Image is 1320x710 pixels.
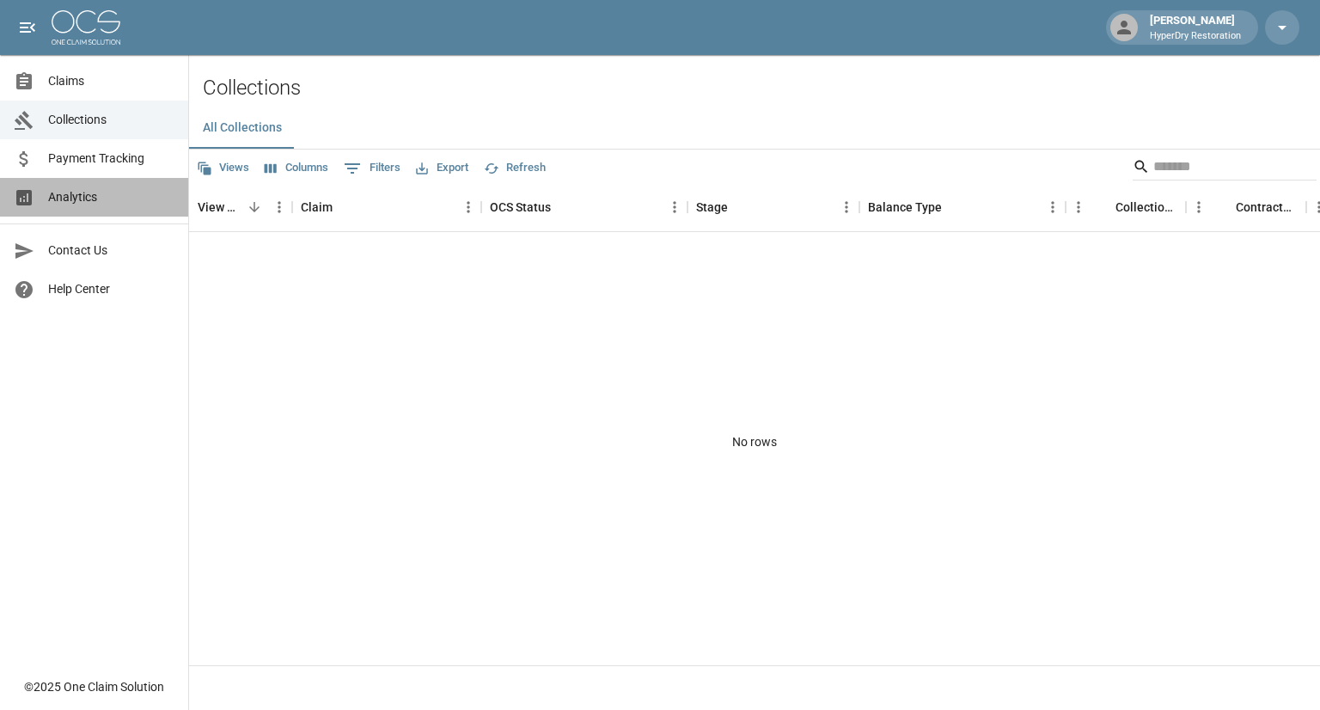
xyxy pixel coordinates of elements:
div: Stage [696,183,728,231]
img: ocs-logo-white-transparent.png [52,10,120,45]
span: Analytics [48,188,174,206]
span: Claims [48,72,174,90]
div: Balance Type [868,183,942,231]
div: Collections Fee [1115,183,1177,231]
button: Show filters [339,155,405,182]
div: No rows [189,232,1320,652]
div: [PERSON_NAME] [1143,12,1248,43]
span: Help Center [48,280,174,298]
div: OCS Status [481,183,687,231]
button: Sort [1091,195,1115,219]
button: Menu [1040,194,1066,220]
button: Menu [1066,194,1091,220]
h2: Collections [203,76,1320,101]
div: Claim [301,183,333,231]
div: © 2025 One Claim Solution [24,678,164,695]
button: open drawer [10,10,45,45]
button: Menu [662,194,687,220]
button: Menu [455,194,481,220]
div: dynamic tabs [189,107,1320,149]
button: Sort [551,195,575,219]
div: Balance Type [859,183,1066,231]
button: Menu [834,194,859,220]
button: Sort [333,195,357,219]
button: Sort [942,195,966,219]
div: Search [1133,153,1317,184]
div: View Collection [198,183,242,231]
span: Contact Us [48,242,174,260]
button: Sort [1212,195,1236,219]
div: Stage [687,183,859,231]
div: Contractor Amount [1236,183,1298,231]
button: Sort [728,195,752,219]
div: Claim [292,183,481,231]
div: Collections Fee [1066,183,1186,231]
button: Export [412,155,473,181]
button: Menu [1186,194,1212,220]
button: Select columns [260,155,333,181]
span: Payment Tracking [48,150,174,168]
div: Contractor Amount [1186,183,1306,231]
div: View Collection [189,183,292,231]
div: OCS Status [490,183,551,231]
button: Menu [266,194,292,220]
button: Sort [242,195,266,219]
button: Views [192,155,254,181]
button: Refresh [480,155,550,181]
p: HyperDry Restoration [1150,29,1241,44]
button: All Collections [189,107,296,149]
span: Collections [48,111,174,129]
